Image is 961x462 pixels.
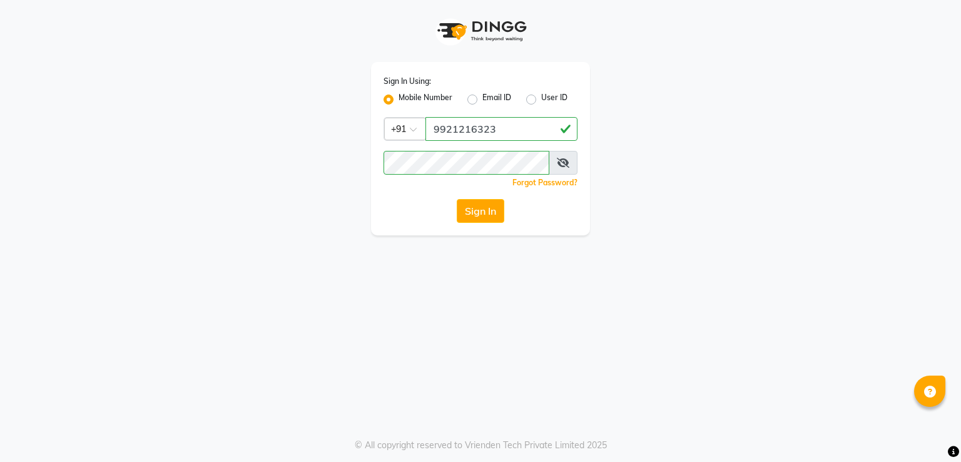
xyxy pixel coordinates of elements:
[482,92,511,107] label: Email ID
[399,92,452,107] label: Mobile Number
[384,76,431,87] label: Sign In Using:
[512,178,577,187] a: Forgot Password?
[430,13,531,49] img: logo1.svg
[457,199,504,223] button: Sign In
[541,92,567,107] label: User ID
[908,412,948,449] iframe: chat widget
[384,151,549,175] input: Username
[425,117,577,141] input: Username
